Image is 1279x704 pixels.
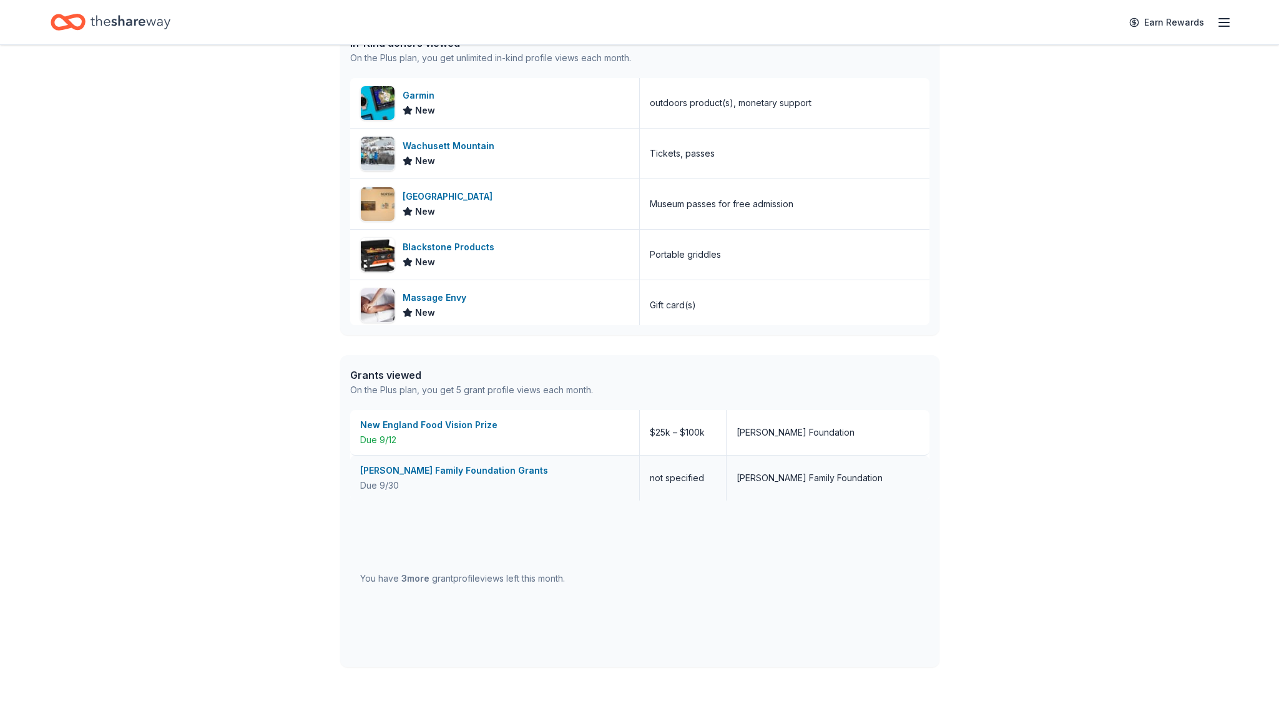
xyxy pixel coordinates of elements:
div: [PERSON_NAME] Foundation [737,425,855,440]
div: Due 9/12 [360,433,629,447]
span: New [415,255,435,270]
div: On the Plus plan, you get 5 grant profile views each month. [350,383,593,398]
div: Grants viewed [350,368,593,383]
div: [PERSON_NAME] Family Foundation [737,471,883,486]
div: On the Plus plan, you get unlimited in-kind profile views each month. [350,51,631,66]
div: Gift card(s) [650,298,696,313]
div: [GEOGRAPHIC_DATA] [403,189,497,204]
div: Garmin [403,88,439,103]
span: New [415,103,435,118]
div: $25k – $100k [640,410,727,455]
div: Wachusett Mountain [403,139,499,154]
div: not specified [640,456,727,501]
div: Tickets, passes [650,146,715,161]
span: New [415,154,435,169]
img: Image for Massage Envy [361,288,394,322]
img: Image for Wachusett Mountain [361,137,394,170]
span: 3 more [401,573,429,584]
a: Home [51,7,170,37]
div: Massage Envy [403,290,471,305]
div: Due 9/30 [360,478,629,493]
div: Blackstone Products [403,240,499,255]
span: New [415,204,435,219]
img: Image for Blackstone Products [361,238,394,271]
img: Image for Garmin [361,86,394,120]
a: Earn Rewards [1122,11,1212,34]
div: Museum passes for free admission [650,197,793,212]
img: Image for New Britain Museum of American Art [361,187,394,221]
div: You have grant profile views left this month. [360,571,565,586]
span: New [415,305,435,320]
div: outdoors product(s), monetary support [650,95,811,110]
div: Portable griddles [650,247,721,262]
div: New England Food Vision Prize [360,418,629,433]
div: [PERSON_NAME] Family Foundation Grants [360,463,629,478]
